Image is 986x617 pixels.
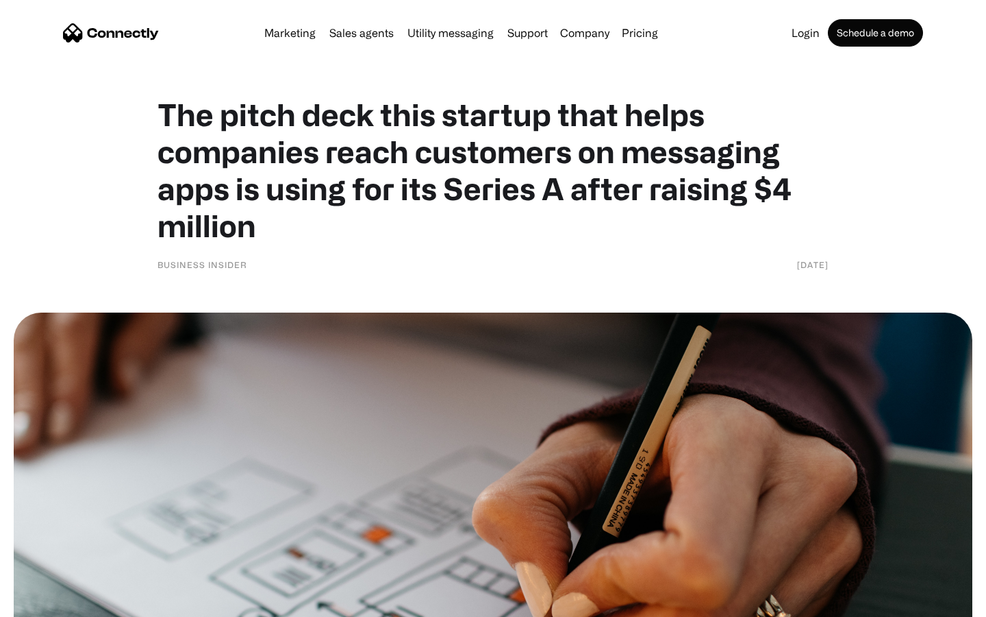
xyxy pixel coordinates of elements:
[828,19,923,47] a: Schedule a demo
[259,27,321,38] a: Marketing
[27,593,82,612] ul: Language list
[797,258,829,271] div: [DATE]
[560,23,609,43] div: Company
[616,27,663,38] a: Pricing
[402,27,499,38] a: Utility messaging
[157,258,247,271] div: Business Insider
[786,27,825,38] a: Login
[324,27,399,38] a: Sales agents
[14,593,82,612] aside: Language selected: English
[502,27,553,38] a: Support
[157,96,829,244] h1: The pitch deck this startup that helps companies reach customers on messaging apps is using for i...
